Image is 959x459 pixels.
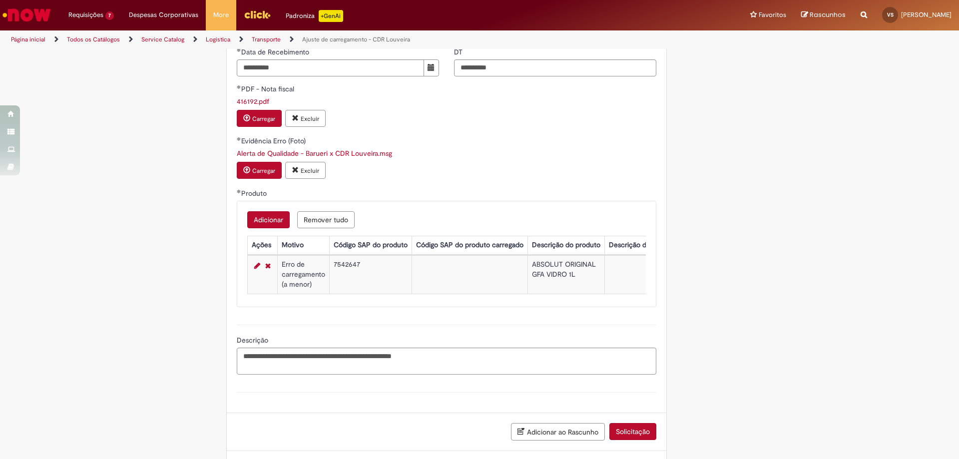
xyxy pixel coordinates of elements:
[241,189,269,198] span: Produto
[237,59,424,76] input: Data de Recebimento 26 August 2025 Tuesday
[237,110,282,127] button: Carregar anexo de PDF - Nota fiscal Required
[604,236,715,254] th: Descrição do produto carregado
[252,115,275,123] small: Carregar
[237,48,241,52] span: Obrigatório Preenchido
[252,167,275,175] small: Carregar
[141,35,184,43] a: Service Catalog
[105,11,114,20] span: 7
[301,115,319,123] small: Excluir
[759,10,786,20] span: Favoritos
[527,236,604,254] th: Descrição do produto
[297,211,355,228] button: Remove all rows for Produto
[412,236,527,254] th: Código SAP do produto carregado
[247,211,290,228] button: Add a row for Produto
[285,162,326,179] button: Excluir anexo Alerta de Qualidade - Barueri x CDR Louveira.msg
[901,10,952,19] span: [PERSON_NAME]
[11,35,45,43] a: Página inicial
[252,260,263,272] a: Editar Linha 1
[810,10,846,19] span: Rascunhos
[237,348,656,375] textarea: Descrição
[67,35,120,43] a: Todos os Catálogos
[237,137,241,141] span: Obrigatório Preenchido
[237,189,241,193] span: Obrigatório Preenchido
[285,110,326,127] button: Excluir anexo 416192.pdf
[454,59,656,76] input: DT
[206,35,230,43] a: Logistica
[801,10,846,20] a: Rascunhos
[7,30,632,49] ul: Trilhas de página
[302,35,410,43] a: Ajuste de carregamento - CDR Louveira
[241,47,311,56] span: Data de Recebimento
[237,336,270,345] span: Descrição
[454,47,465,56] span: DT
[329,255,412,294] td: 7542647
[609,423,656,440] button: Solicitação
[527,255,604,294] td: ABSOLUT ORIGINAL GFA VIDRO 1L
[263,260,273,272] a: Remover linha 1
[252,35,281,43] a: Transporte
[237,97,269,106] a: Download de 416192.pdf
[887,11,894,18] span: VS
[241,136,308,145] span: Evidência Erro (Foto)
[277,255,329,294] td: Erro de carregamento (a menor)
[247,236,277,254] th: Ações
[129,10,198,20] span: Despesas Corporativas
[286,10,343,22] div: Padroniza
[329,236,412,254] th: Código SAP do produto
[301,167,319,175] small: Excluir
[277,236,329,254] th: Motivo
[241,84,296,93] span: PDF - Nota fiscal
[213,10,229,20] span: More
[244,7,271,22] img: click_logo_yellow_360x200.png
[237,149,392,158] a: Download de Alerta de Qualidade - Barueri x CDR Louveira.msg
[237,85,241,89] span: Obrigatório Preenchido
[424,59,439,76] button: Mostrar calendário para Data de Recebimento
[237,162,282,179] button: Carregar anexo de Evidência Erro (Foto) Required
[1,5,52,25] img: ServiceNow
[319,10,343,22] p: +GenAi
[511,423,605,441] button: Adicionar ao Rascunho
[68,10,103,20] span: Requisições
